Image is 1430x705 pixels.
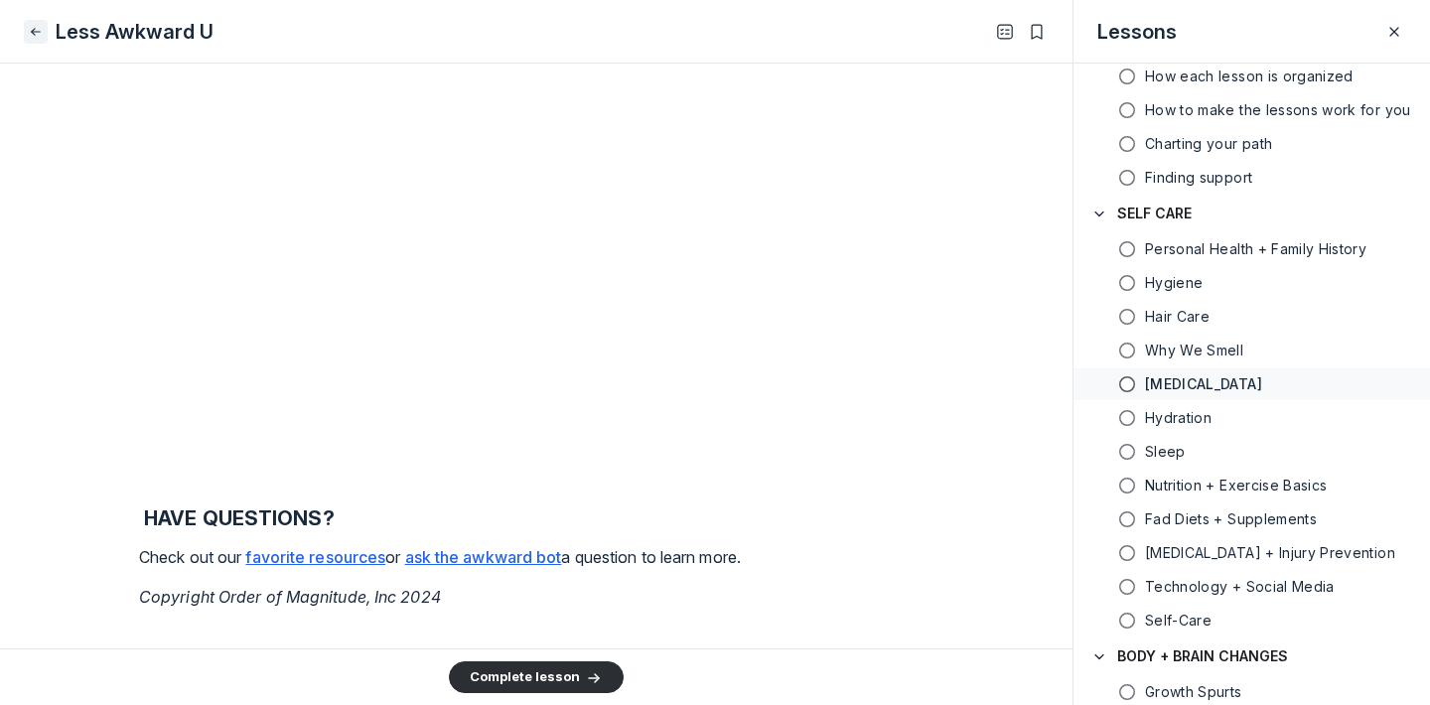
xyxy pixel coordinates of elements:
h4: SELF CARE [1117,204,1192,223]
button: Bookmarks [1025,20,1049,44]
strong: HAVE QUESTIONS? [144,506,335,530]
h5: [MEDICAL_DATA] + Injury Prevention [1145,543,1395,563]
button: Close [24,20,48,44]
button: Open Table of contents [993,20,1017,44]
a: How each lesson is organized [1073,61,1430,92]
h4: BODY + BRAIN CHANGES [1117,646,1288,666]
h3: Lessons [1097,18,1177,46]
em: Copyright Order of Magnitude, Inc 2024 [139,587,441,607]
a: Fad Diets + Supplements [1073,503,1430,535]
h5: How each lesson is organized [1145,67,1354,86]
h5: Charting your path [1145,134,1272,154]
h5: [MEDICAL_DATA] [1145,374,1262,394]
a: [MEDICAL_DATA] + Injury Prevention [1073,537,1430,569]
h5: Hydration [1145,408,1212,428]
span: Skin Care [1145,374,1262,394]
a: ask the awkward bot [400,547,561,567]
h5: Technology + Social Media [1145,577,1335,597]
button: SELF CARE [1073,194,1430,233]
h5: Hygiene [1145,273,1203,293]
button: BODY + BRAIN CHANGES [1073,636,1430,676]
a: Personal Health + Family History [1073,233,1430,265]
h5: Sleep [1145,442,1186,462]
a: Sleep [1073,436,1430,468]
a: favorite resources [241,547,385,567]
span: Concussion + Injury Prevention [1145,543,1395,563]
a: Finding support [1073,162,1430,194]
h5: Why We Smell [1145,341,1243,360]
a: How to make the lessons work for you [1073,94,1430,126]
button: Complete lesson [449,661,624,693]
a: Hair Care [1073,301,1430,333]
a: [MEDICAL_DATA] [1073,368,1430,400]
h5: Growth Spurts [1145,682,1242,702]
u: favorite resources [245,547,385,567]
h5: Hair Care [1145,307,1210,327]
h1: Less Awkward U [56,18,214,46]
a: Hydration [1073,402,1430,434]
a: Charting your path [1073,128,1430,160]
a: Nutrition + Exercise Basics [1073,470,1430,501]
h5: Fad Diets + Supplements [1145,509,1317,529]
a: Hygiene [1073,267,1430,299]
u: ask the awkward bot [405,547,562,567]
h5: How to make the lessons work for you [1145,100,1411,120]
a: Self-Care [1073,605,1430,636]
p: Check out our or a question to learn more. [139,545,933,569]
a: Why We Smell [1073,335,1430,366]
h5: Nutrition + Exercise Basics [1145,476,1327,495]
h5: Self-Care [1145,611,1212,631]
a: Technology + Social Media [1073,571,1430,603]
button: Close [1382,20,1406,44]
h5: Personal Health + Family History [1145,239,1366,259]
h5: Finding support [1145,168,1252,188]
